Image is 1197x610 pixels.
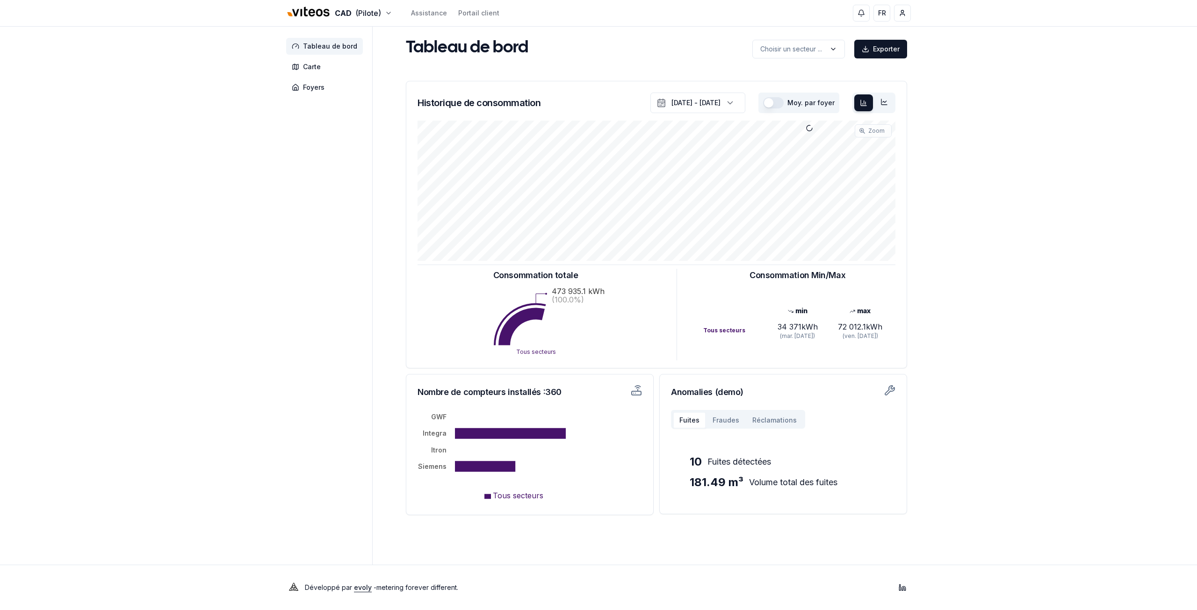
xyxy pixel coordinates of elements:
span: CAD [335,7,352,19]
p: Choisir un secteur ... [760,44,822,54]
a: evoly [354,583,372,591]
a: Portail client [458,8,499,18]
tspan: Itron [431,446,447,454]
h3: Nombre de compteurs installés : 360 [418,386,580,399]
div: [DATE] - [DATE] [671,98,721,108]
h3: Historique de consommation [418,96,541,109]
a: Assistance [411,8,447,18]
span: Tableau de bord [303,42,357,51]
span: Zoom [868,127,885,135]
button: Fraudes [706,412,746,429]
button: Exporter [854,40,907,58]
button: CAD(Pilote) [286,3,392,23]
span: Foyers [303,83,324,92]
text: 473 935.1 kWh [552,287,605,296]
div: 34 371 kWh [766,321,829,332]
span: FR [878,8,886,18]
a: Tableau de bord [286,38,367,55]
p: Développé par - metering forever different . [305,581,458,594]
span: 181.49 m³ [690,475,743,490]
button: label [752,40,845,58]
div: max [829,306,892,316]
a: Foyers [286,79,367,96]
div: (mar. [DATE]) [766,332,829,340]
span: 10 [690,454,702,469]
button: [DATE] - [DATE] [650,93,745,113]
img: Viteos - CAD Logo [286,1,331,23]
span: Carte [303,62,321,72]
div: (ven. [DATE]) [829,332,892,340]
button: Fuites [673,412,706,429]
div: Tous secteurs [703,327,766,334]
span: Volume total des fuites [749,476,837,489]
img: Evoly Logo [286,580,301,595]
button: FR [873,5,890,22]
h3: Consommation totale [493,269,578,282]
label: Moy. par foyer [787,100,835,106]
span: (Pilote) [355,7,381,19]
div: min [766,306,829,316]
div: 72 012.1 kWh [829,321,892,332]
h3: Consommation Min/Max [750,269,845,282]
span: Tous secteurs [493,491,543,500]
h1: Tableau de bord [406,39,528,57]
tspan: Integra [423,429,447,437]
text: Tous secteurs [516,348,555,355]
h3: Anomalies (demo) [671,386,895,399]
span: Fuites détectées [707,455,771,468]
tspan: GWF [431,413,447,421]
tspan: Siemens [418,462,447,470]
button: Réclamations [746,412,803,429]
a: Carte [286,58,367,75]
text: (100.0%) [552,295,584,304]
